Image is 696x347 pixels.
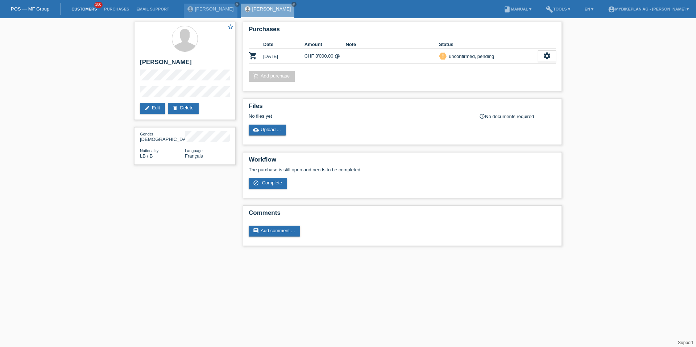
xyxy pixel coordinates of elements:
[439,40,538,49] th: Status
[304,40,346,49] th: Amount
[604,7,692,11] a: account_circleMybikeplan AG - [PERSON_NAME] ▾
[100,7,133,11] a: Purchases
[440,53,446,58] i: priority_high
[140,153,153,159] span: Lebanon / B / 19.01.2022
[249,51,257,60] i: POSP00026580
[68,7,100,11] a: Customers
[140,131,185,142] div: [DEMOGRAPHIC_DATA]
[94,2,103,8] span: 100
[249,209,556,220] h2: Comments
[249,156,556,167] h2: Workflow
[249,125,286,135] a: cloud_uploadUpload ...
[253,180,259,186] i: check_circle_outline
[140,149,158,153] span: Nationality
[253,127,259,133] i: cloud_upload
[249,71,295,82] a: add_shopping_cartAdd purchase
[144,105,150,111] i: edit
[291,2,297,7] a: close
[140,103,165,114] a: editEdit
[262,180,282,185] span: Complete
[249,103,556,113] h2: Files
[479,113,485,119] i: info_outline
[263,49,304,64] td: [DATE]
[168,103,199,114] a: deleteDelete
[235,2,240,7] a: close
[304,49,346,64] td: CHF 3'000.00
[195,6,234,12] a: [PERSON_NAME]
[542,7,574,11] a: buildTools ▾
[249,178,287,189] a: check_circle_outline Complete
[227,24,234,31] a: star_border
[227,24,234,30] i: star_border
[447,53,494,60] div: unconfirmed, pending
[172,105,178,111] i: delete
[253,73,259,79] i: add_shopping_cart
[504,6,511,13] i: book
[678,340,693,345] a: Support
[581,7,597,11] a: EN ▾
[249,113,470,119] div: No files yet
[249,26,556,37] h2: Purchases
[133,7,173,11] a: Email Support
[252,6,291,12] a: [PERSON_NAME]
[185,153,203,159] span: Français
[608,6,615,13] i: account_circle
[479,113,556,119] div: No documents required
[335,54,340,59] i: 48 instalments
[263,40,304,49] th: Date
[543,52,551,60] i: settings
[235,3,239,6] i: close
[140,59,230,70] h2: [PERSON_NAME]
[345,40,439,49] th: Note
[140,132,153,136] span: Gender
[292,3,296,6] i: close
[185,149,203,153] span: Language
[249,167,556,172] p: The purchase is still open and needs to be completed.
[249,226,300,237] a: commentAdd comment ...
[253,228,259,234] i: comment
[546,6,553,13] i: build
[500,7,535,11] a: bookManual ▾
[11,6,49,12] a: POS — MF Group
